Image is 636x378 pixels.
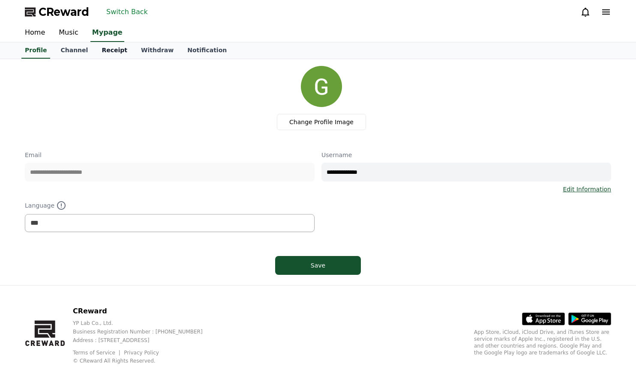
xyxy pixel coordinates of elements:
a: Profile [21,42,50,59]
a: Edit Information [563,185,611,193]
p: App Store, iCloud, iCloud Drive, and iTunes Store are service marks of Apple Inc., registered in ... [474,329,611,356]
a: Music [52,24,85,42]
p: YP Lab Co., Ltd. [73,320,216,327]
span: CReward [39,5,89,19]
a: Withdraw [134,42,180,59]
p: Language [25,200,315,211]
p: Email [25,151,315,159]
a: Privacy Policy [124,350,159,356]
button: Save [275,256,361,275]
p: © CReward All Rights Reserved. [73,357,216,364]
a: CReward [25,5,89,19]
p: Username [321,151,611,159]
button: Switch Back [103,5,151,19]
a: Mypage [90,24,124,42]
p: CReward [73,306,216,316]
p: Address : [STREET_ADDRESS] [73,337,216,344]
a: Home [18,24,52,42]
p: Business Registration Number : [PHONE_NUMBER] [73,328,216,335]
a: Terms of Service [73,350,122,356]
div: Save [292,261,344,270]
a: Notification [180,42,234,59]
img: profile_image [301,66,342,107]
a: Channel [54,42,95,59]
label: Change Profile Image [277,114,366,130]
a: Receipt [95,42,134,59]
